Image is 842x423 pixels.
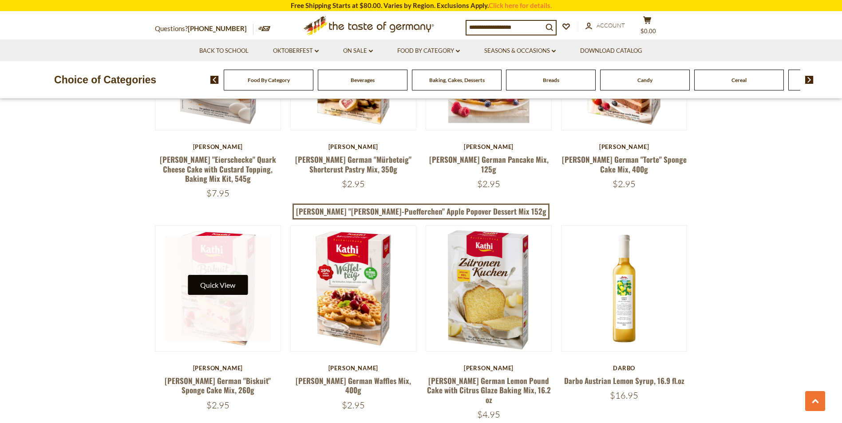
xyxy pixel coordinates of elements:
img: Darbo Austrian Lemon Syrup, 16.9 fl.oz [561,226,687,351]
div: [PERSON_NAME] [426,143,552,150]
span: $2.95 [206,399,229,411]
span: $2.95 [613,178,636,189]
div: [PERSON_NAME] [155,364,281,372]
a: [PERSON_NAME] German "Mürbeteig" Shortcrust Pastry Mix, 350g [295,154,411,174]
span: $4.95 [477,409,500,420]
a: [PERSON_NAME] German Lemon Pound Cake with Citrus Glaze Baking Mix, 16.2 oz [427,375,551,405]
div: Darbo [561,364,688,372]
span: $16.95 [610,390,638,401]
a: Food By Category [248,77,290,83]
a: Back to School [199,46,249,56]
a: [PERSON_NAME] "Eierschecke" Quark Cheese Cake with Custard Topping, Baking Mix Kit, 545g [160,154,276,184]
a: Candy [637,77,652,83]
img: next arrow [805,76,814,84]
a: Food By Category [397,46,460,56]
a: [PERSON_NAME] German "Biskuit" Sponge Cake Mix, 260g [165,375,271,396]
a: Baking, Cakes, Desserts [429,77,485,83]
div: [PERSON_NAME] [290,143,417,150]
a: Seasons & Occasions [484,46,556,56]
a: On Sale [343,46,373,56]
div: [PERSON_NAME] [155,143,281,150]
img: Kathi German Waffles Mix, 400g [291,226,416,351]
p: Questions? [155,23,253,35]
span: $7.95 [206,188,229,199]
span: $2.95 [342,399,365,411]
button: $0.00 [634,16,661,38]
span: $2.95 [342,178,365,189]
a: Beverages [351,77,375,83]
a: [PERSON_NAME] "[PERSON_NAME]-Puefferchen" Apple Popover Dessert Mix 152g [293,204,549,219]
a: Account [585,21,625,31]
a: [PERSON_NAME] German Pancake Mix, 125g [429,154,549,174]
span: Account [597,22,625,29]
a: [PHONE_NUMBER] [188,24,247,32]
a: [PERSON_NAME] German "Torte" Sponge Cake Mix, 400g [562,154,687,174]
a: Darbo Austrian Lemon Syrup, 16.9 fl.oz [564,375,684,386]
div: [PERSON_NAME] [426,364,552,372]
button: Quick View [188,275,248,295]
img: previous arrow [210,76,219,84]
img: Kathi German "Biskuit" Sponge Cake Mix, 260g [155,226,281,351]
span: $0.00 [640,27,656,35]
a: Breads [543,77,559,83]
img: Kathi German Lemon Pound Cake with Citrus Glaze Baking Mix, 16.2 oz [426,226,552,351]
a: Oktoberfest [273,46,319,56]
a: [PERSON_NAME] German Waffles Mix, 400g [296,375,411,396]
div: [PERSON_NAME] [290,364,417,372]
a: Click here for details. [489,1,552,9]
span: $2.95 [477,178,500,189]
a: Cereal [731,77,747,83]
a: Download Catalog [580,46,642,56]
div: [PERSON_NAME] [561,143,688,150]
